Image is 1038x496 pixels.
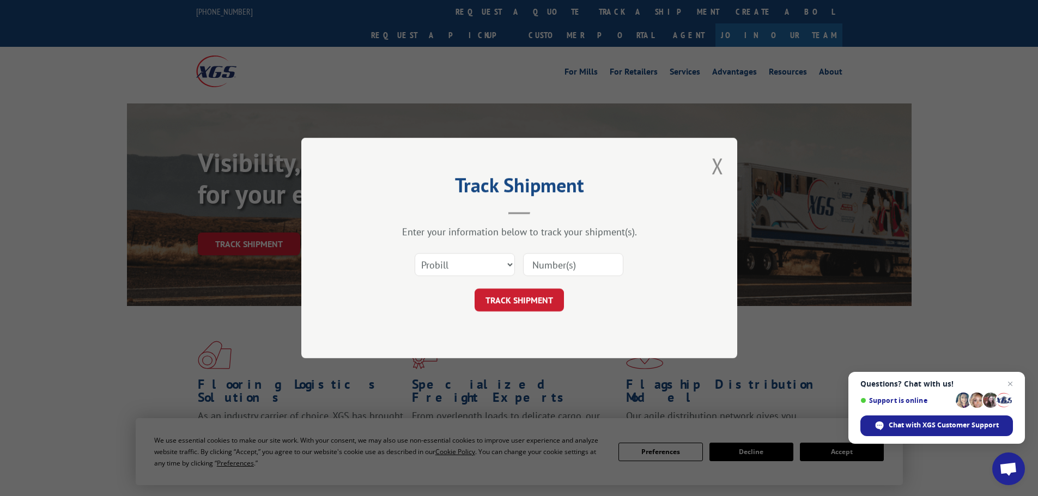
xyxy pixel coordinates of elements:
[860,396,952,405] span: Support is online
[889,420,999,430] span: Chat with XGS Customer Support
[1004,377,1017,390] span: Close chat
[712,151,724,180] button: Close modal
[356,177,683,198] h2: Track Shipment
[860,415,1013,436] div: Chat with XGS Customer Support
[992,452,1025,485] div: Open chat
[860,379,1013,388] span: Questions? Chat with us!
[475,289,564,311] button: TRACK SHIPMENT
[523,253,623,276] input: Number(s)
[356,225,683,238] div: Enter your information below to track your shipment(s).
